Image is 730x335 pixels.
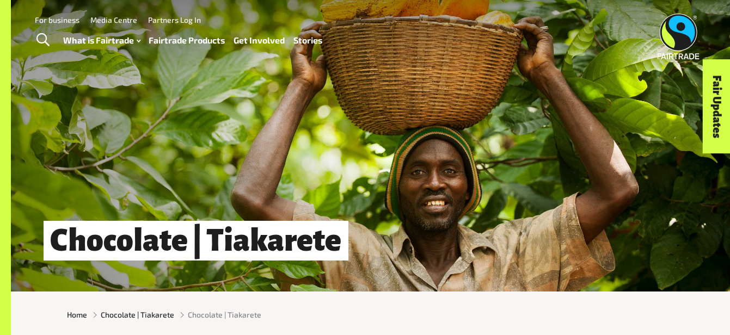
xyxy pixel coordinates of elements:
a: Stories [293,33,322,48]
a: Home [67,309,87,320]
a: Media Centre [90,15,137,24]
h1: Chocolate | Tiakarete [44,221,348,260]
img: Fairtrade Australia New Zealand logo [658,14,700,59]
a: What is Fairtrade [63,33,140,48]
span: Chocolate | Tiakarete [188,309,261,320]
a: Fairtrade Products [149,33,225,48]
a: Toggle Search [29,27,56,54]
a: Partners Log In [148,15,201,24]
a: Chocolate | Tiakarete [101,309,174,320]
a: Get Involved [234,33,285,48]
a: For business [35,15,79,24]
